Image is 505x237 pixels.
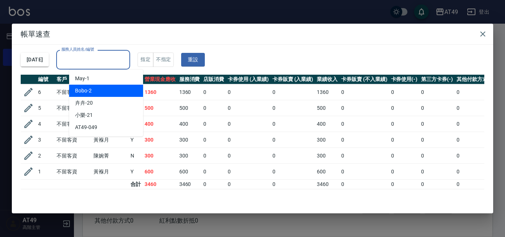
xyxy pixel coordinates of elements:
td: 0 [419,180,455,189]
td: 0 [201,100,226,116]
td: 0 [339,116,389,132]
th: 編號 [36,75,55,84]
td: 0 [339,84,389,100]
td: 0 [419,100,455,116]
td: Y [129,132,143,148]
td: 0 [389,100,420,116]
span: 小樂 -21 [75,111,93,119]
td: 3460 [143,180,177,189]
td: 0 [419,148,455,164]
td: 0 [455,180,495,189]
td: 0 [201,84,226,100]
td: 0 [201,116,226,132]
td: 0 [455,164,495,180]
td: 黃褓月 [92,164,129,180]
td: 300 [177,148,202,164]
td: 0 [201,180,226,189]
td: 500 [143,100,177,116]
td: 不留客資 [55,148,92,164]
td: 0 [226,180,271,189]
th: 服務消費 [177,75,202,84]
td: 黃褓月 [92,132,129,148]
td: 0 [419,116,455,132]
td: 不留客資 [55,164,92,180]
td: 0 [419,84,455,100]
td: 1360 [315,84,339,100]
td: 0 [271,84,315,100]
td: 2 [36,148,55,164]
span: May -1 [75,75,89,82]
td: 0 [455,148,495,164]
td: 300 [177,132,202,148]
th: 業績收入 [315,75,339,84]
span: 卉卉 -20 [75,99,93,107]
td: 600 [143,164,177,180]
td: 不留客資 [55,132,92,148]
td: 0 [455,100,495,116]
button: 指定 [138,53,153,67]
td: 500 [315,100,339,116]
td: 0 [339,132,389,148]
th: 店販消費 [201,75,226,84]
td: 0 [271,132,315,148]
td: 0 [455,116,495,132]
th: 第三方卡券(-) [419,75,455,84]
td: 0 [339,180,389,189]
td: 3460 [177,180,202,189]
td: 0 [339,164,389,180]
td: 0 [271,100,315,116]
td: 0 [226,132,271,148]
span: AT49 -049 [75,123,97,131]
td: 0 [226,84,271,100]
td: 0 [419,164,455,180]
td: Y [129,164,143,180]
td: 0 [339,148,389,164]
td: 0 [201,132,226,148]
td: 1360 [143,84,177,100]
td: 0 [201,164,226,180]
td: 600 [177,164,202,180]
td: 1 [36,164,55,180]
td: N [129,148,143,164]
td: 陳婉菁 [92,148,129,164]
th: 客戶 [55,75,92,84]
td: 3460 [315,180,339,189]
button: [DATE] [21,53,49,67]
td: 0 [389,180,420,189]
td: 400 [143,116,177,132]
td: 4 [36,116,55,132]
td: 0 [455,132,495,148]
td: 0 [226,116,271,132]
td: 0 [389,132,420,148]
td: 0 [271,164,315,180]
td: 0 [389,164,420,180]
td: 0 [226,100,271,116]
th: 卡券使用(-) [389,75,420,84]
td: 0 [271,180,315,189]
td: 0 [389,116,420,132]
td: 400 [177,116,202,132]
td: 0 [419,132,455,148]
h2: 帳單速查 [12,24,493,44]
button: 重設 [181,53,205,67]
td: 300 [315,148,339,164]
td: 0 [389,84,420,100]
td: 0 [271,148,315,164]
td: 600 [315,164,339,180]
td: 不留客資 [55,84,92,100]
td: 0 [339,100,389,116]
td: 5 [36,100,55,116]
td: 400 [315,116,339,132]
td: 6 [36,84,55,100]
td: 不留客資 [55,100,92,116]
label: 服務人員姓名/編號 [61,47,94,52]
span: Bobo -2 [75,87,92,95]
td: 0 [455,84,495,100]
th: 營業現金應收 [143,75,177,84]
td: 3 [36,132,55,148]
td: 1360 [177,84,202,100]
th: 卡券販賣 (不入業績) [339,75,389,84]
button: 不指定 [153,53,174,67]
td: 合計 [129,180,143,189]
td: 不留客資 [55,116,92,132]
